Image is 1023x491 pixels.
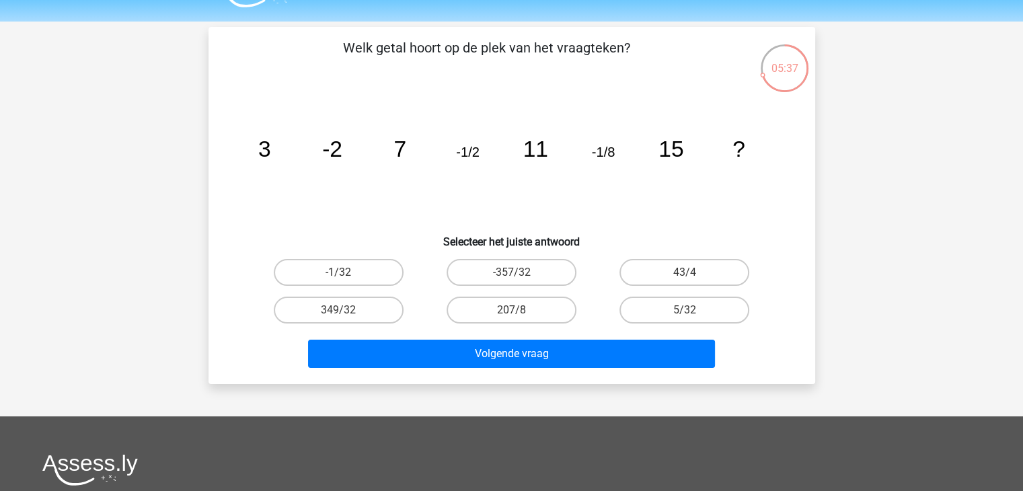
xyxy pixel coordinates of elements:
[393,137,406,161] tspan: 7
[230,225,794,248] h6: Selecteer het juiste antwoord
[258,137,270,161] tspan: 3
[658,137,683,161] tspan: 15
[456,145,480,159] tspan: -1/2
[274,297,404,324] label: 349/32
[447,297,576,324] label: 207/8
[230,38,743,78] p: Welk getal hoort op de plek van het vraagteken?
[42,454,138,486] img: Assessly logo
[308,340,715,368] button: Volgende vraag
[732,137,745,161] tspan: ?
[523,137,547,161] tspan: 11
[447,259,576,286] label: -357/32
[274,259,404,286] label: -1/32
[759,43,810,77] div: 05:37
[591,145,615,159] tspan: -1/8
[619,259,749,286] label: 43/4
[619,297,749,324] label: 5/32
[322,137,342,161] tspan: -2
